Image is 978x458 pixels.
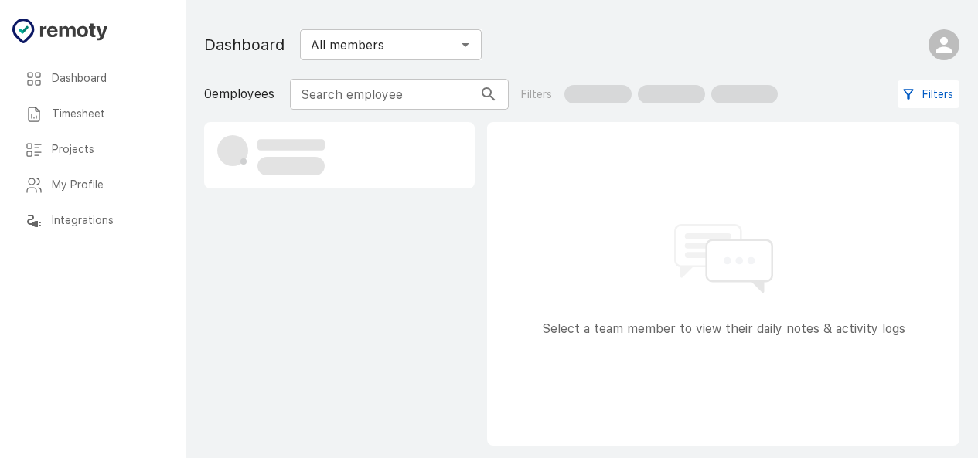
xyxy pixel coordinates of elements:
[542,320,905,338] p: Select a team member to view their daily notes & activity logs
[204,32,285,57] h1: Dashboard
[52,106,161,123] h6: Timesheet
[898,80,959,109] button: Filters
[12,203,173,239] div: Integrations
[455,34,476,56] button: Open
[204,85,274,103] p: 0 employees
[52,141,161,158] h6: Projects
[12,61,173,97] div: Dashboard
[12,132,173,168] div: Projects
[52,177,161,194] h6: My Profile
[12,97,173,132] div: Timesheet
[12,168,173,203] div: My Profile
[52,70,161,87] h6: Dashboard
[52,212,161,229] h6: Integrations
[521,87,552,103] p: Filters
